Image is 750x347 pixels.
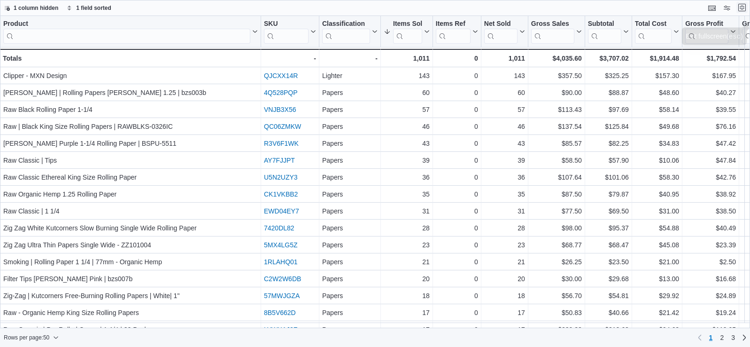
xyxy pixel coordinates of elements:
div: 0 [436,222,478,234]
div: $68.77 [531,239,582,251]
a: Next page [739,332,750,343]
div: 23 [384,239,430,251]
div: $54.81 [588,290,629,301]
div: $137.54 [531,121,582,132]
div: Smoking | Rolling Paper 1 1/4 | 77mm - Organic Hemp [3,256,258,268]
div: 0 [436,307,478,318]
div: $40.66 [588,307,629,318]
button: Items Ref [436,20,478,44]
div: $40.49 [685,222,736,234]
div: $88.87 [588,87,629,98]
div: Papers [322,121,378,132]
div: $24.89 [685,290,736,301]
div: $29.68 [588,273,629,284]
div: $30.00 [531,273,582,284]
div: Items Ref [436,20,471,29]
div: $47.84 [685,155,736,166]
div: 0 [436,324,478,335]
div: 43 [384,138,430,149]
a: CK1VKBB2 [264,190,298,198]
div: $113.43 [531,104,582,115]
div: Papers [322,307,378,318]
div: $40.95 [635,189,679,200]
div: 35 [384,189,430,200]
div: Items Sold [393,20,422,44]
div: Classification [322,20,370,29]
div: $38.92 [685,189,736,200]
div: $58.14 [635,104,679,115]
button: Keyboard shortcuts [706,2,718,14]
div: $97.69 [588,104,629,115]
div: $87.50 [531,189,582,200]
div: 36 [484,172,525,183]
div: Zig Zag Ultra Thin Papers Single Wide - ZZ101004 [3,239,258,251]
div: $21.00 [635,256,679,268]
button: Previous page [694,332,705,343]
div: $98.00 [531,222,582,234]
div: 17 [484,307,525,318]
div: $49.68 [635,121,679,132]
div: $82.25 [588,138,629,149]
div: Totals [3,53,258,64]
div: $19.24 [685,307,736,318]
div: Raw | Black King Size Rolling Papers | RAWBLKS-0326IC [3,121,258,132]
span: 2 [720,333,724,342]
button: Product [3,20,258,44]
div: 0 [436,155,478,166]
div: Subtotal [588,20,621,29]
a: R3V6F1WK [264,140,299,147]
div: $48.60 [635,87,679,98]
div: Raw Black Rolling Paper 1-1/4 [3,104,258,115]
div: $50.83 [531,307,582,318]
a: 1RLAHQ01 [264,258,298,266]
div: Papers [322,189,378,200]
a: AY7FJJPT [264,157,295,164]
div: Gross Sales [531,20,574,29]
div: $45.08 [635,239,679,251]
div: $95.37 [588,222,629,234]
div: $13.00 [635,273,679,284]
div: $1,792.54 [685,53,736,64]
div: 46 [484,121,525,132]
div: 0 [436,273,478,284]
span: 1 column hidden [14,4,58,12]
div: $58.50 [531,155,582,166]
div: 57 [484,104,525,115]
div: Total Cost [635,20,672,29]
button: Display options [721,2,733,14]
span: Rows per page : 50 [4,334,49,341]
a: U5N2UZY3 [264,173,298,181]
div: Papers [322,155,378,166]
div: Product [3,20,250,29]
a: Page 2 of 3 [716,330,727,345]
div: $29.92 [635,290,679,301]
div: 143 [384,70,430,81]
div: Papers [322,87,378,98]
div: 60 [384,87,430,98]
div: 0 [436,256,478,268]
a: LYWXAJ2F [264,326,297,333]
div: $357.50 [531,70,582,81]
div: Papers [322,222,378,234]
div: 21 [384,256,430,268]
div: $4,035.60 [531,53,582,64]
div: Papers [322,138,378,149]
div: Product [3,20,250,44]
div: 0 [436,121,478,132]
div: $10.06 [635,155,679,166]
div: $90.00 [531,87,582,98]
div: $76.16 [685,121,736,132]
a: EWD04EY7 [264,207,299,215]
div: Gross Sales [531,20,574,44]
div: $40.27 [685,87,736,98]
div: $57.90 [588,155,629,166]
div: $39.55 [685,104,736,115]
a: C2W2W6DB [264,275,301,283]
div: Papers [322,172,378,183]
button: Gross Sales [531,20,582,44]
div: - [322,53,378,64]
div: 18 [484,290,525,301]
div: $54.88 [635,222,679,234]
div: $34.83 [635,138,679,149]
a: QJCXX14R [264,72,298,79]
